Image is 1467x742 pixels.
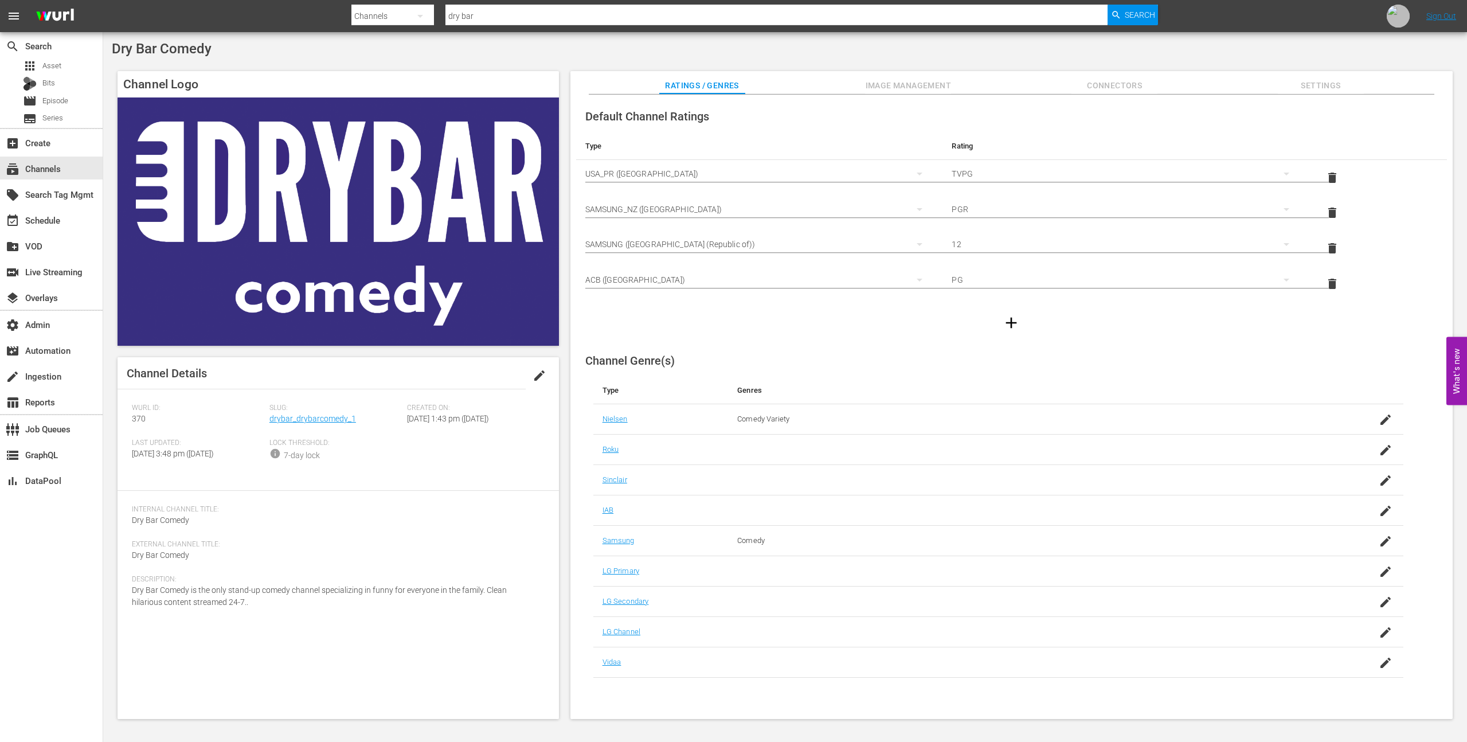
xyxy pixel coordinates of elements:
[533,369,546,382] span: edit
[23,112,37,126] span: Series
[585,158,934,190] div: USA_PR ([GEOGRAPHIC_DATA])
[6,344,19,358] span: Automation
[603,536,635,545] a: Samsung
[1387,5,1410,28] img: url
[132,540,539,549] span: External Channel Title:
[603,475,627,484] a: Sinclair
[6,240,19,253] span: VOD
[118,97,559,346] img: Dry Bar Comedy
[6,318,19,332] span: Admin
[6,370,19,384] span: Ingestion
[42,60,61,72] span: Asset
[585,264,934,296] div: ACB ([GEOGRAPHIC_DATA])
[1325,241,1339,255] span: delete
[1325,277,1339,291] span: delete
[23,59,37,73] span: Asset
[1125,5,1155,25] span: Search
[585,193,934,225] div: SAMSUNG_NZ ([GEOGRAPHIC_DATA])
[1325,171,1339,185] span: delete
[42,95,68,107] span: Episode
[127,366,207,380] span: Channel Details
[269,404,401,413] span: Slug:
[1426,11,1456,21] a: Sign Out
[952,228,1300,260] div: 12
[42,77,55,89] span: Bits
[1108,5,1158,25] button: Search
[6,214,19,228] span: Schedule
[6,423,19,436] span: Job Queues
[132,505,539,514] span: Internal Channel Title:
[112,41,212,57] span: Dry Bar Comedy
[6,474,19,488] span: DataPool
[585,110,709,123] span: Default Channel Ratings
[132,449,214,458] span: [DATE] 3:48 pm ([DATE])
[132,439,264,448] span: Last Updated:
[7,9,21,23] span: menu
[28,3,83,30] img: ans4CAIJ8jUAAAAAAAAAAAAAAAAAAAAAAAAgQb4GAAAAAAAAAAAAAAAAAAAAAAAAJMjXAAAAAAAAAAAAAAAAAAAAAAAAgAT5G...
[132,585,507,607] span: Dry Bar Comedy is the only stand-up comedy channel specializing in funny for everyone in the fami...
[1325,206,1339,220] span: delete
[942,132,1309,160] th: Rating
[952,193,1300,225] div: PGR
[132,516,189,525] span: Dry Bar Comedy
[1319,199,1346,226] button: delete
[6,448,19,462] span: GraphQL
[585,228,934,260] div: SAMSUNG ([GEOGRAPHIC_DATA] (Republic of))
[603,415,628,423] a: Nielsen
[23,94,37,108] span: Episode
[118,71,559,97] h4: Channel Logo
[603,658,621,666] a: Vidaa
[269,414,356,423] a: drybar_drybarcomedy_1
[6,265,19,279] span: Live Streaming
[132,550,189,560] span: Dry Bar Comedy
[659,79,745,93] span: Ratings / Genres
[1319,235,1346,262] button: delete
[407,404,539,413] span: Created On:
[132,404,264,413] span: Wurl ID:
[269,448,281,459] span: info
[952,264,1300,296] div: PG
[1278,79,1364,93] span: Settings
[603,567,639,575] a: LG Primary
[526,362,553,389] button: edit
[865,79,951,93] span: Image Management
[132,575,539,584] span: Description:
[603,506,613,514] a: IAB
[728,377,1313,404] th: Genres
[407,414,489,423] span: [DATE] 1:43 pm ([DATE])
[952,158,1300,190] div: TVPG
[1446,337,1467,405] button: Open Feedback Widget
[6,188,19,202] span: Search Tag Mgmt
[42,112,63,124] span: Series
[1071,79,1157,93] span: Connectors
[585,354,675,368] span: Channel Genre(s)
[1319,164,1346,192] button: delete
[6,291,19,305] span: Overlays
[6,396,19,409] span: Reports
[6,40,19,53] span: Search
[603,627,640,636] a: LG Channel
[603,445,619,454] a: Roku
[576,132,1447,301] table: simple table
[6,162,19,176] span: Channels
[6,136,19,150] span: Create
[603,597,649,606] a: LG Secondary
[284,450,320,462] div: 7-day lock
[132,414,146,423] span: 370
[269,439,401,448] span: Lock Threshold:
[23,77,37,91] div: Bits
[1319,270,1346,298] button: delete
[593,377,728,404] th: Type
[576,132,943,160] th: Type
